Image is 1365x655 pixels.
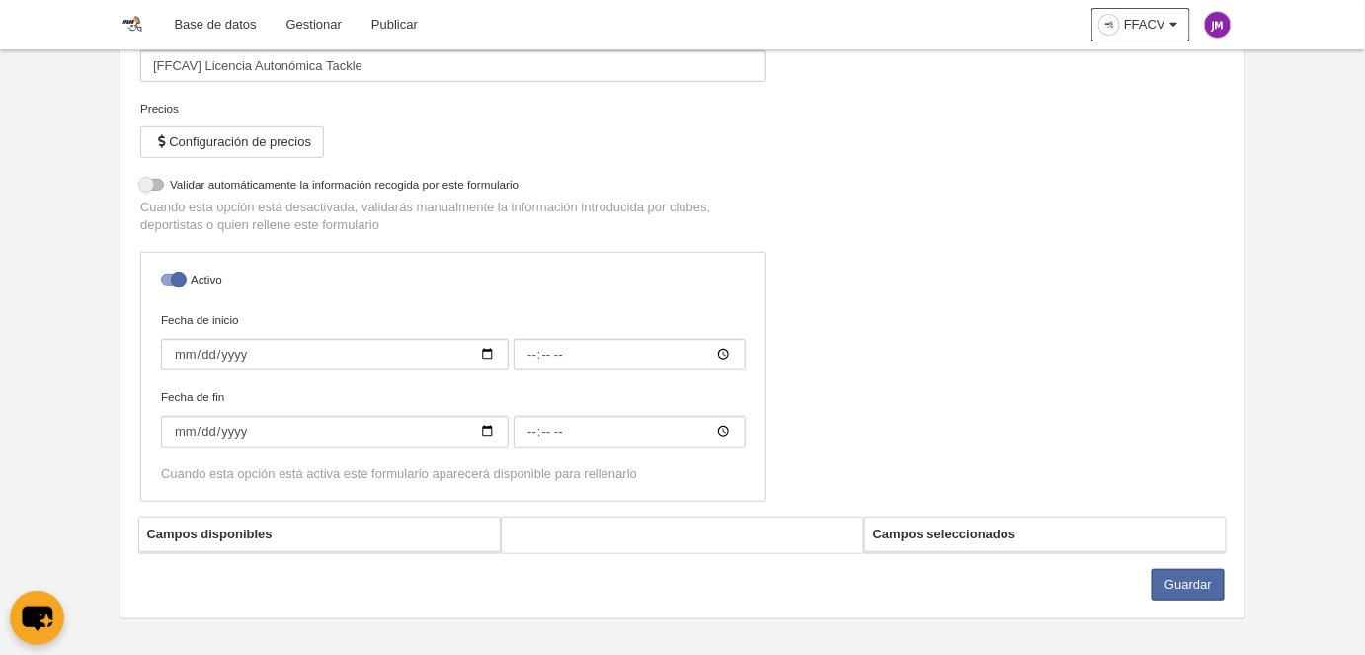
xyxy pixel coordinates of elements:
[140,50,766,82] input: Nombre
[161,311,746,370] label: Fecha de inicio
[1124,15,1165,35] span: FFACV
[1205,12,1231,38] img: c2l6ZT0zMHgzMCZmcz05JnRleHQ9Sk0mYmc9OGUyNGFh.png
[161,465,746,483] div: Cuando esta opción está activa este formulario aparecerá disponible para rellenarlo
[140,100,766,118] div: Precios
[1091,8,1190,41] a: FFACV
[161,416,509,448] input: Fecha de fin
[514,339,746,370] input: Fecha de inicio
[120,12,144,36] img: FFACV
[140,176,766,199] label: Validar automáticamente la información recogida por este formulario
[10,591,64,645] button: chat-button
[161,388,746,448] label: Fecha de fin
[514,416,746,448] input: Fecha de fin
[865,518,1227,552] th: Campos seleccionados
[140,23,766,82] label: Nombre
[1099,15,1119,35] img: OaxFSPqjjAlS.30x30.jpg
[140,126,324,158] button: Configuración de precios
[1152,569,1225,601] button: Guardar
[140,199,766,234] p: Cuando esta opción está desactivada, validarás manualmente la información introducida por clubes,...
[139,518,501,552] th: Campos disponibles
[161,339,509,370] input: Fecha de inicio
[161,271,746,293] label: Activo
